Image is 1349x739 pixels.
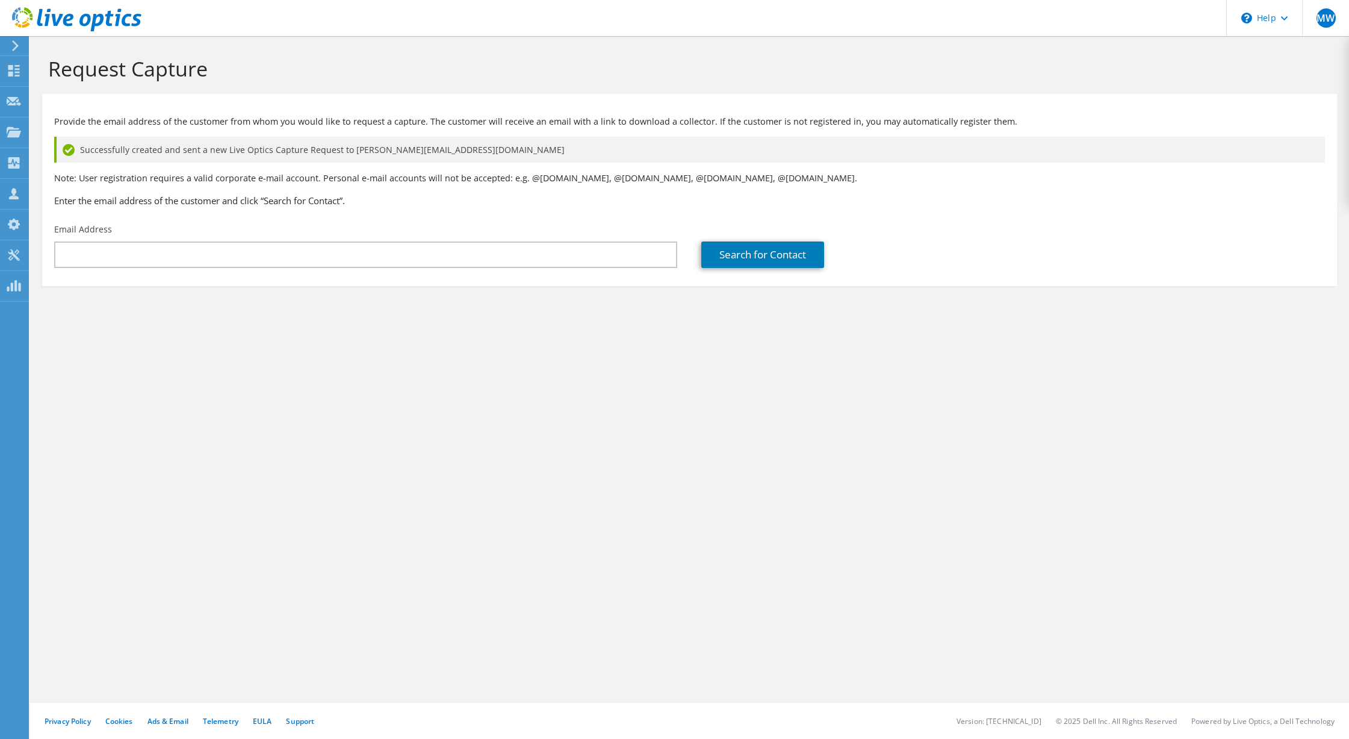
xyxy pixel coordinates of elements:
[80,143,565,157] span: Successfully created and sent a new Live Optics Capture Request to [PERSON_NAME][EMAIL_ADDRESS][D...
[45,716,91,726] a: Privacy Policy
[286,716,314,726] a: Support
[54,172,1325,185] p: Note: User registration requires a valid corporate e-mail account. Personal e-mail accounts will ...
[1241,13,1252,23] svg: \n
[1316,8,1336,28] span: MW
[701,242,824,268] a: Search for Contact
[48,56,1325,81] h1: Request Capture
[105,716,133,726] a: Cookies
[253,716,271,726] a: EULA
[1056,716,1177,726] li: © 2025 Dell Inc. All Rights Reserved
[1191,716,1335,726] li: Powered by Live Optics, a Dell Technology
[54,223,112,235] label: Email Address
[54,194,1325,207] h3: Enter the email address of the customer and click “Search for Contact”.
[54,115,1325,128] p: Provide the email address of the customer from whom you would like to request a capture. The cust...
[203,716,238,726] a: Telemetry
[957,716,1041,726] li: Version: [TECHNICAL_ID]
[147,716,188,726] a: Ads & Email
